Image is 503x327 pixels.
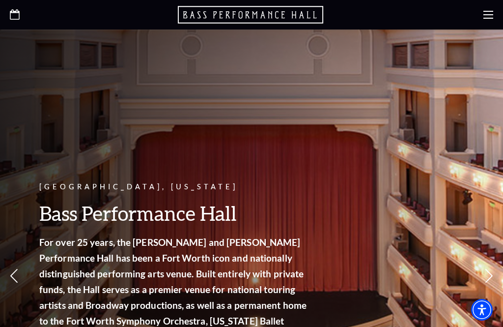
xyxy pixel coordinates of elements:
[471,299,493,321] div: Accessibility Menu
[10,9,20,21] a: Open this option
[39,181,309,193] p: [GEOGRAPHIC_DATA], [US_STATE]
[39,201,309,226] h3: Bass Performance Hall
[178,5,325,25] a: Open this option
